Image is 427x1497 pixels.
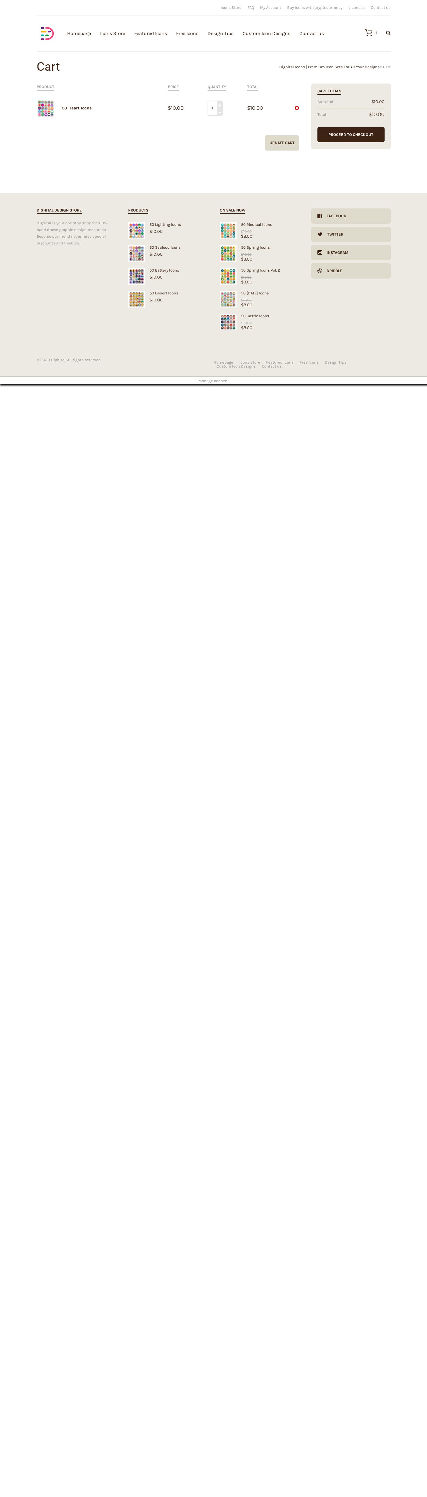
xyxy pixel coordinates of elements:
bdi: 8.00 [241,234,252,239]
span: $ [241,298,243,302]
a: 1 [359,29,377,36]
a: My Account [260,5,281,9]
a: Free Icons [300,360,319,364]
a: 50 Desert Icons$10.00 [128,291,208,302]
span: $ [150,229,152,234]
bdi: 10.00 [150,252,163,257]
div: 50 Battery Icons [128,268,208,272]
div: Instagram [322,245,348,260]
span: Price [168,84,179,91]
span: Cart [383,65,391,69]
a: 50 Battery Icons$10.00 [128,268,208,279]
div: > [214,65,391,69]
a: Featured Icons [266,360,294,364]
a: Icons Store [221,5,241,9]
img: Easter Icons [220,291,237,308]
div: 50 Spring Icons Vol. 2 [220,268,299,272]
a: Icons Store [239,360,260,364]
img: Heart Icons [37,99,55,117]
span: $ [369,112,372,117]
th: Subtotal [317,96,341,108]
bdi: 10.00 [241,229,251,234]
a: Custom Icon Designs [217,364,256,368]
input: Update Cart [265,135,299,151]
span: $ [247,105,250,111]
a: Dribble [311,263,391,279]
span: Total [247,84,258,91]
bdi: 10.00 [247,105,263,111]
span: $ [241,302,244,307]
div: 50 Spring Icons [220,245,299,250]
span: $ [241,234,244,239]
th: Total [317,108,341,122]
div: 50 Desert Icons [128,291,208,295]
bdi: 10.00 [241,252,251,257]
a: Twitter [311,227,391,242]
span: $ [241,279,244,284]
a: Castle Icons50 Castle Icons$8.00 [220,314,299,330]
div: 50 Lighting Icons [128,222,208,227]
span: $ [150,297,152,302]
bdi: 8.00 [241,257,252,261]
span: $ [150,275,152,279]
h2: Dighital Design Store [37,207,82,214]
a: Remove this item [287,105,299,111]
span: Quantity [208,84,226,91]
div: Dribble [322,263,342,279]
h1: Cart [37,61,214,73]
span: $ [241,257,244,261]
a: 50 Seafood Icons$10.00 [128,245,208,257]
a: Medical Icons50 Medical Icons$8.00 [220,222,299,239]
span: $ [241,325,244,330]
div: Twitter [323,227,343,242]
span: $ [241,321,243,325]
a: Design Tips [325,360,346,364]
div: 50 [DATE] Icons [220,291,299,295]
div: Dighital is your one stop shop for 100% hand drawn graphic design resources. Become our friend ne... [37,220,116,247]
h2: Cart Totals [317,88,341,95]
bdi: 8.00 [241,279,252,284]
a: Spring Icons50 Spring Icons Vol. 2$8.00 [220,268,299,284]
img: Medical Icons [220,222,237,239]
a: Instagram [311,245,391,260]
a: Homepage [214,360,233,364]
input: Qty [208,101,222,116]
a: Contact us [371,5,391,9]
a: Spring Icons50 Spring Icons$8.00 [220,245,299,261]
a: FAQ [248,5,254,9]
h2: Products [128,207,148,214]
bdi: 10.00 [168,105,184,111]
a: Facebook [311,208,391,224]
a: 50 Lighting Icons$10.00 [128,222,208,234]
a: Buy icons with cryptocurrency [287,5,342,9]
span: $ [371,99,374,104]
a: 50 Heart Icons [62,105,92,111]
div: Facebook [322,208,346,224]
span: $ [241,252,243,257]
bdi: 10.00 [371,99,385,104]
a: Dighital Icons | Premium Icon Sets For All Your Designs! [279,65,381,69]
img: Castle Icons [220,314,237,330]
span: $ [168,105,171,111]
bdi: 10.00 [150,229,163,234]
bdi: 10.00 [241,321,251,325]
a: Proceed to Checkout [317,127,385,142]
a: Easter Icons50 [DATE] Icons$8.00 [220,291,299,307]
span: Manage consent [198,379,229,383]
bdi: 10.00 [241,275,251,279]
span: $ [241,275,243,279]
bdi: 10.00 [150,297,163,302]
div: 50 Castle Icons [220,314,299,318]
span: $ [150,252,152,257]
a: Contact us [262,364,282,368]
span: $ [241,229,243,234]
bdi: 8.00 [241,325,252,330]
div: 1 [375,31,377,35]
span: Product [37,84,54,91]
h2: On sale now [220,207,245,214]
div: 50 Seafood Icons [128,245,208,250]
bdi: 10.00 [241,298,251,302]
img: Spring Icons [220,245,237,262]
div: 50 Medical Icons [220,222,299,227]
